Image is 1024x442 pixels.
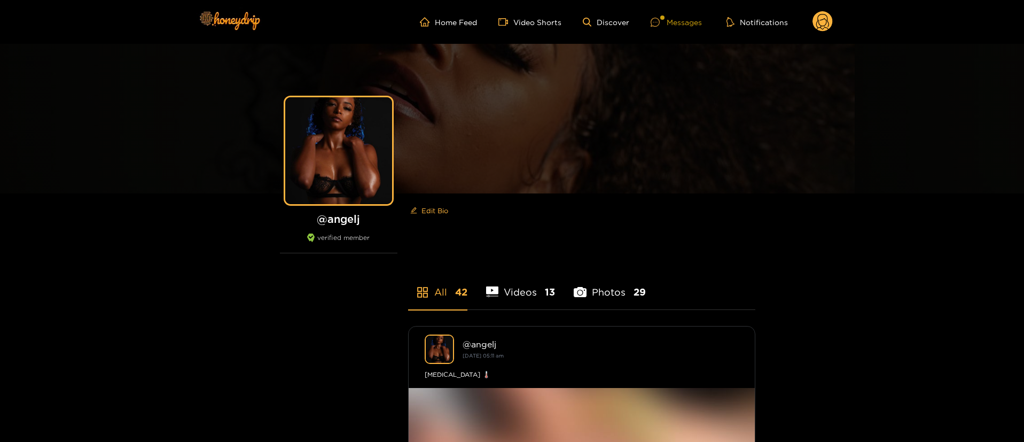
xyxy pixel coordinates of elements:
[574,261,646,309] li: Photos
[280,234,397,253] div: verified member
[455,285,467,299] span: 42
[280,212,397,226] h1: @ angelj
[723,17,791,27] button: Notifications
[463,339,739,349] div: @ angelj
[486,261,556,309] li: Videos
[498,17,561,27] a: Video Shorts
[651,16,702,28] div: Messages
[463,353,504,359] small: [DATE] 05:11 am
[421,205,448,216] span: Edit Bio
[408,202,450,219] button: editEdit Bio
[425,335,454,364] img: angelj
[408,261,467,309] li: All
[498,17,513,27] span: video-camera
[420,17,435,27] span: home
[425,369,739,380] div: [MEDICAL_DATA] 🌡️
[634,285,646,299] span: 29
[416,286,429,299] span: appstore
[583,18,629,27] a: Discover
[410,207,417,215] span: edit
[545,285,555,299] span: 13
[420,17,477,27] a: Home Feed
